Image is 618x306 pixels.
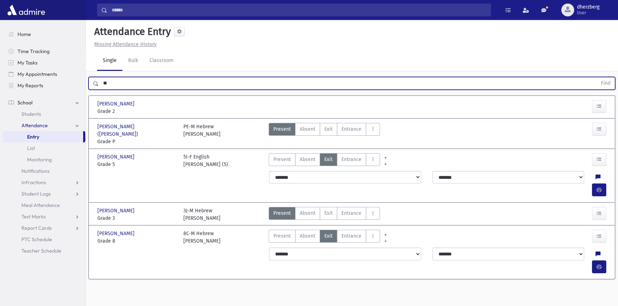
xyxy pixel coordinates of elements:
a: Monitoring [3,154,85,165]
span: Time Tracking [17,48,50,55]
span: My Appointments [17,71,57,77]
span: [PERSON_NAME] [97,230,136,237]
a: Attendance [3,120,85,131]
a: Teacher Schedule [3,245,85,256]
span: Teacher Schedule [21,248,61,254]
a: My Appointments [3,68,85,80]
span: Entrance [341,209,361,217]
span: Student Logs [21,191,51,197]
span: Grade P [97,138,176,145]
span: Present [273,125,291,133]
span: dherzberg [577,4,599,10]
span: Report Cards [21,225,52,231]
span: Exit [324,232,333,240]
span: Monitoring [27,156,52,163]
div: 8C-M Hebrew [PERSON_NAME] [183,230,221,245]
a: My Tasks [3,57,85,68]
span: Grade 8 [97,237,176,245]
div: AttTypes [269,153,380,168]
span: Present [273,209,291,217]
span: [PERSON_NAME] [97,207,136,214]
a: Classroom [144,51,179,71]
img: AdmirePro [6,3,47,17]
span: Entrance [341,125,361,133]
span: My Reports [17,82,43,89]
a: Home [3,28,85,40]
a: Students [3,108,85,120]
span: Exit [324,209,333,217]
h5: Attendance Entry [91,26,171,38]
span: [PERSON_NAME] ([PERSON_NAME]) [97,123,176,138]
span: List [27,145,35,151]
span: Grade 3 [97,214,176,222]
div: AttTypes [269,123,380,145]
span: Exit [324,156,333,163]
div: AttTypes [269,207,380,222]
div: AttTypes [269,230,380,245]
span: User [577,10,599,16]
a: Infractions [3,177,85,188]
a: Time Tracking [3,46,85,57]
a: Report Cards [3,222,85,234]
span: Entrance [341,232,361,240]
button: Find [597,77,615,89]
a: PTC Schedule [3,234,85,245]
span: Entry [27,134,39,140]
span: Infractions [21,179,46,186]
a: Bulk [122,51,144,71]
span: Meal Attendance [21,202,60,208]
a: Missing Attendance History [91,41,157,47]
span: Absent [300,232,315,240]
u: Missing Attendance History [94,41,157,47]
span: [PERSON_NAME] [97,100,136,108]
a: My Reports [3,80,85,91]
div: 5I-F English [PERSON_NAME] (5) [183,153,228,168]
a: Test Marks [3,211,85,222]
span: Exit [324,125,333,133]
span: Attendance [21,122,48,129]
span: My Tasks [17,59,37,66]
span: Home [17,31,31,37]
a: Single [97,51,122,71]
span: Present [273,156,291,163]
a: List [3,142,85,154]
span: Grade 5 [97,161,176,168]
span: Entrance [341,156,361,163]
span: Absent [300,125,315,133]
input: Search [107,4,491,16]
span: PTC Schedule [21,236,52,243]
span: School [17,99,32,106]
a: Student Logs [3,188,85,199]
div: PE-M Hebrew [PERSON_NAME] [183,123,221,145]
a: Meal Attendance [3,199,85,211]
div: 3J-M Hebrew [PERSON_NAME] [183,207,221,222]
span: Students [21,111,41,117]
a: Notifications [3,165,85,177]
a: School [3,97,85,108]
span: Notifications [21,168,50,174]
span: Absent [300,209,315,217]
span: Absent [300,156,315,163]
span: [PERSON_NAME] [97,153,136,161]
a: Entry [3,131,83,142]
span: Present [273,232,291,240]
span: Test Marks [21,213,46,220]
span: Grade 2 [97,108,176,115]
